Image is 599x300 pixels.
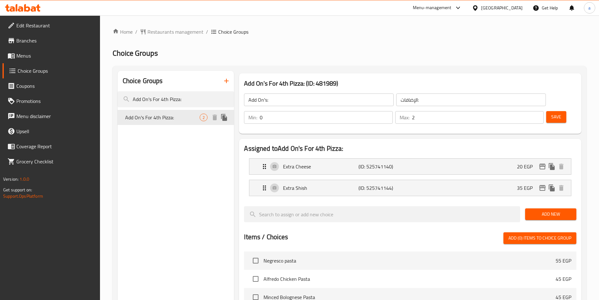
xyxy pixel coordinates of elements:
li: / [135,28,137,36]
span: Version: [3,175,19,183]
span: a [588,4,591,11]
span: Promotions [16,97,95,105]
span: Select choice [249,272,262,286]
a: Coupons [3,78,100,93]
span: Save [551,113,561,121]
li: Expand [244,156,576,177]
a: Coverage Report [3,139,100,154]
div: Choices [200,114,208,121]
span: Branches [16,37,95,44]
div: Add On's For 4th Pizza:2deleteduplicate [118,110,234,125]
p: 35 EGP [517,184,538,192]
nav: breadcrumb [113,28,586,36]
span: Add On's For 4th Pizza: [125,114,200,121]
a: Upsell [3,124,100,139]
button: Save [546,111,566,123]
span: Add (0) items to choice group [508,234,571,242]
a: Promotions [3,93,100,109]
h3: Add On's For 4th Pizza: (ID: 481989) [244,78,576,88]
p: Min: [248,114,257,121]
a: Menu disclaimer [3,109,100,124]
span: 1.0.0 [19,175,29,183]
span: Choice Groups [113,46,158,60]
p: (ID: 525741140) [358,163,409,170]
p: 20 EGP [517,163,538,170]
p: 45 EGP [556,275,571,283]
button: Add New [525,208,576,220]
span: Menus [16,52,95,59]
li: Expand [244,177,576,199]
h2: Assigned to Add On's For 4th Pizza: [244,144,576,153]
button: delete [210,113,219,122]
button: edit [538,162,547,171]
span: Get support on: [3,186,32,194]
button: duplicate [547,162,557,171]
button: delete [557,162,566,171]
span: Select choice [249,254,262,267]
div: Menu-management [413,4,452,12]
input: search [118,91,234,107]
button: edit [538,183,547,193]
a: Restaurants management [140,28,203,36]
span: Add New [530,210,571,218]
input: search [244,206,520,222]
button: duplicate [547,183,557,193]
h2: Items / Choices [244,232,288,242]
span: Coupons [16,82,95,90]
span: Choice Groups [218,28,248,36]
span: Coverage Report [16,143,95,150]
h2: Choice Groups [123,76,163,86]
a: Menus [3,48,100,63]
button: duplicate [219,113,229,122]
span: Restaurants management [147,28,203,36]
span: Upsell [16,127,95,135]
a: Home [113,28,133,36]
span: Grocery Checklist [16,158,95,165]
span: Edit Restaurant [16,22,95,29]
span: Alfredo Chicken Pasta [263,275,556,283]
p: Extra Shish [283,184,358,192]
a: Branches [3,33,100,48]
li: / [206,28,208,36]
span: 2 [200,115,207,121]
p: Max: [400,114,409,121]
div: Expand [249,180,571,196]
p: Extra Cheese [283,163,358,170]
span: Choice Groups [18,67,95,75]
a: Edit Restaurant [3,18,100,33]
div: [GEOGRAPHIC_DATA] [481,4,523,11]
div: Expand [249,159,571,174]
p: (ID: 525741144) [358,184,409,192]
button: delete [557,183,566,193]
a: Choice Groups [3,63,100,78]
a: Grocery Checklist [3,154,100,169]
a: Support.OpsPlatform [3,192,43,200]
button: Add (0) items to choice group [503,232,576,244]
span: Menu disclaimer [16,112,95,120]
span: Negresco pasta [263,257,556,264]
p: 55 EGP [556,257,571,264]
